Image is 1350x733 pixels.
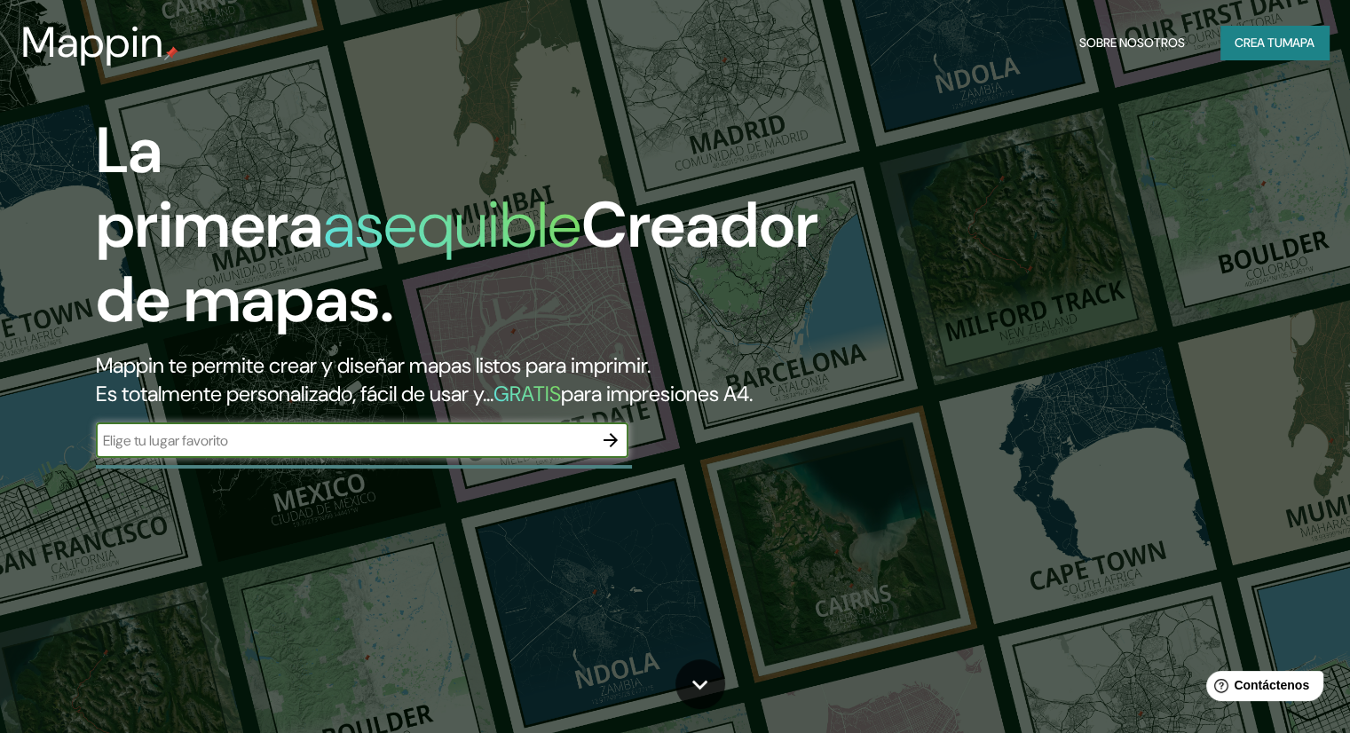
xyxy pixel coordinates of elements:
[96,351,651,379] font: Mappin te permite crear y diseñar mapas listos para imprimir.
[1220,26,1329,59] button: Crea tumapa
[561,380,753,407] font: para impresiones A4.
[493,380,561,407] font: GRATIS
[1235,35,1283,51] font: Crea tu
[1079,35,1185,51] font: Sobre nosotros
[96,430,593,451] input: Elige tu lugar favorito
[1192,664,1330,713] iframe: Lanzador de widgets de ayuda
[96,380,493,407] font: Es totalmente personalizado, fácil de usar y...
[96,184,818,341] font: Creador de mapas.
[1283,35,1314,51] font: mapa
[1072,26,1192,59] button: Sobre nosotros
[323,184,581,266] font: asequible
[164,46,178,60] img: pin de mapeo
[21,14,164,70] font: Mappin
[96,109,323,266] font: La primera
